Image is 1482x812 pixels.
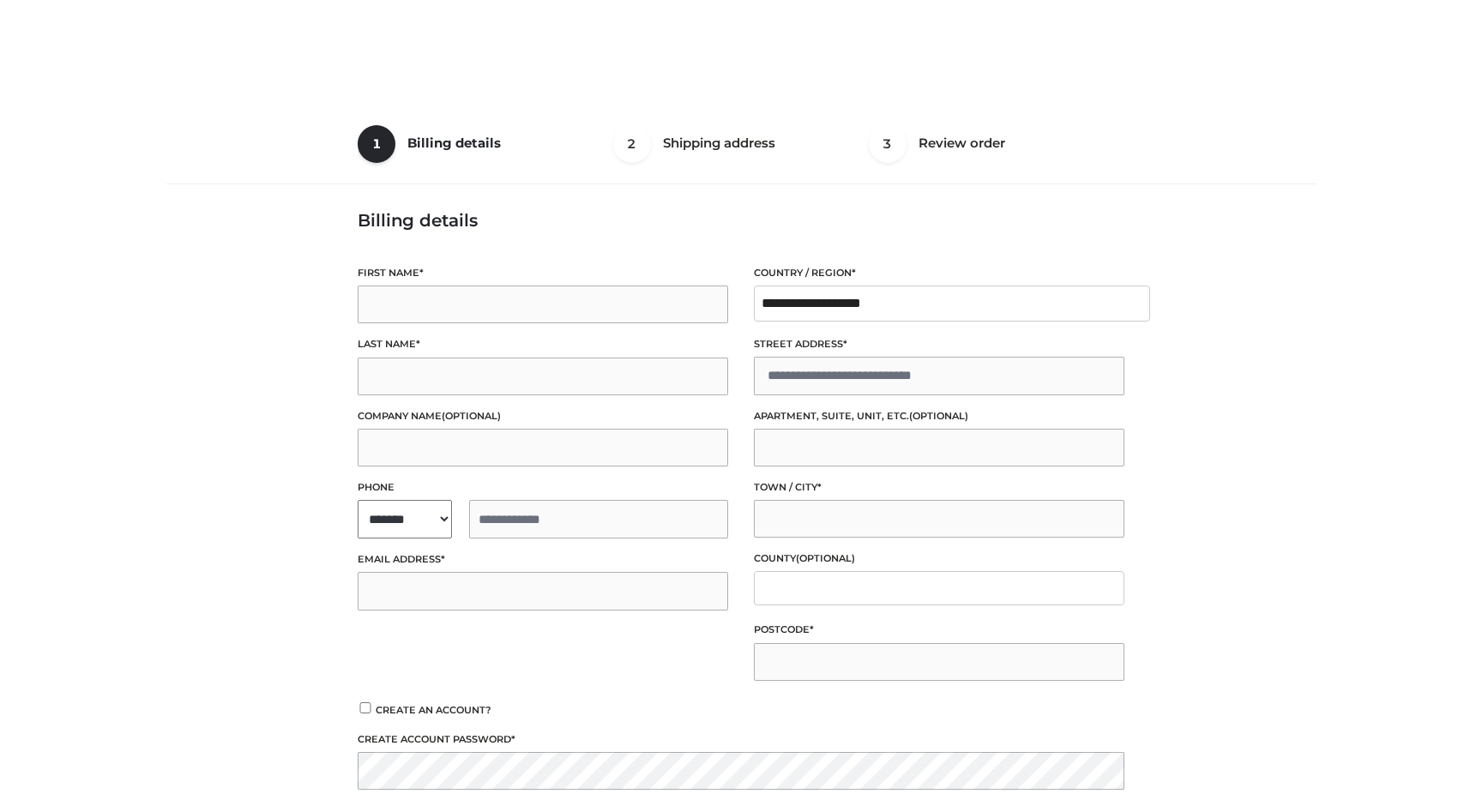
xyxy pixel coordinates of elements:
span: (optional) [442,410,501,422]
span: (optional) [909,410,968,422]
span: Create an account? [376,704,491,716]
input: Create an account? [358,702,373,713]
span: 1 [358,125,395,163]
label: Street address [754,336,1124,352]
label: Postcode [754,622,1124,638]
label: First name [358,265,728,281]
label: County [754,550,1124,567]
span: Billing details [407,135,501,151]
h3: Billing details [358,210,1124,231]
label: Country / Region [754,265,1124,281]
span: Review order [919,135,1005,151]
label: Company name [358,408,728,424]
span: (optional) [796,552,855,564]
span: Shipping address [663,135,775,151]
label: Last name [358,336,728,352]
span: 3 [869,125,907,163]
label: Town / City [754,479,1124,496]
label: Apartment, suite, unit, etc. [754,408,1124,424]
label: Email address [358,551,728,568]
label: Phone [358,479,728,496]
label: Create account password [358,731,1124,748]
span: 2 [613,125,651,163]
